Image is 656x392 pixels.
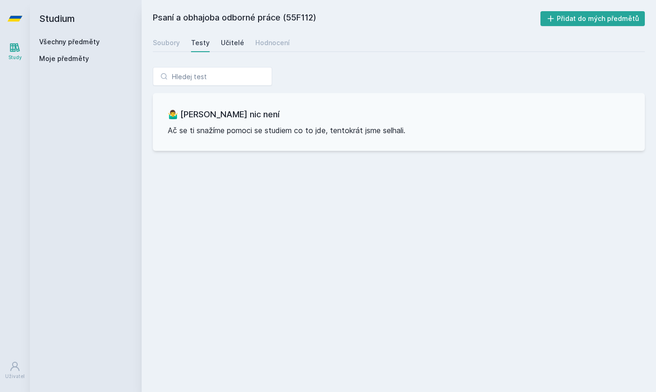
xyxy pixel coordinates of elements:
a: Hodnocení [255,34,290,52]
div: Uživatel [5,373,25,380]
input: Hledej test [153,67,272,86]
a: Uživatel [2,356,28,385]
a: Testy [191,34,210,52]
a: Study [2,37,28,66]
p: Ač se ti snažíme pomoci se studiem co to jde, tentokrát jsme selhali. [168,125,630,136]
h2: Psaní a obhajoba odborné práce (55F112) [153,11,540,26]
a: Soubory [153,34,180,52]
a: Učitelé [221,34,244,52]
h3: 🤷‍♂️ [PERSON_NAME] nic není [168,108,630,121]
div: Study [8,54,22,61]
button: Přidat do mých předmětů [540,11,645,26]
span: Moje předměty [39,54,89,63]
div: Učitelé [221,38,244,47]
a: Všechny předměty [39,38,100,46]
div: Soubory [153,38,180,47]
div: Hodnocení [255,38,290,47]
div: Testy [191,38,210,47]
